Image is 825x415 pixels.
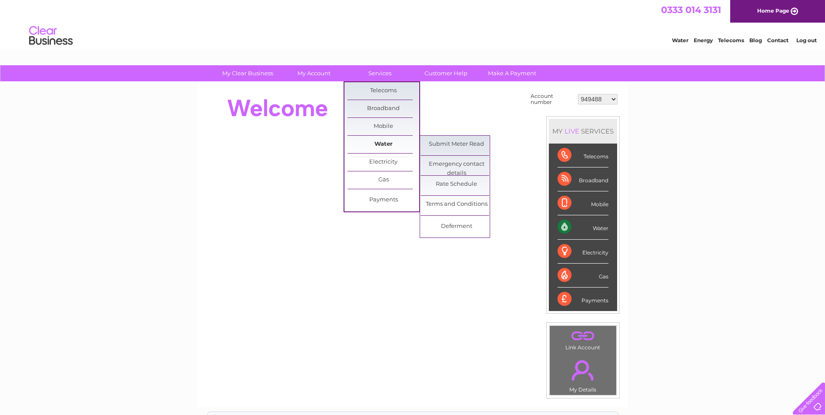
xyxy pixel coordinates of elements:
[347,154,419,171] a: Electricity
[558,191,608,215] div: Mobile
[558,144,608,167] div: Telecoms
[767,37,788,44] a: Contact
[421,156,492,173] a: Emergency contact details
[661,4,721,15] a: 0333 014 3131
[476,65,548,81] a: Make A Payment
[421,136,492,153] a: Submit Meter Read
[347,118,419,135] a: Mobile
[558,288,608,311] div: Payments
[344,65,416,81] a: Services
[694,37,713,44] a: Energy
[558,264,608,288] div: Gas
[347,191,419,209] a: Payments
[410,65,482,81] a: Customer Help
[207,5,618,42] div: Clear Business is a trading name of Verastar Limited (registered in [GEOGRAPHIC_DATA] No. 3667643...
[421,176,492,193] a: Rate Schedule
[549,325,617,353] td: Link Account
[672,37,688,44] a: Water
[278,65,350,81] a: My Account
[549,353,617,395] td: My Details
[552,355,614,385] a: .
[347,136,419,153] a: Water
[718,37,744,44] a: Telecoms
[558,215,608,239] div: Water
[749,37,762,44] a: Blog
[347,82,419,100] a: Telecoms
[558,167,608,191] div: Broadband
[552,328,614,343] a: .
[558,240,608,264] div: Electricity
[421,196,492,213] a: Terms and Conditions
[796,37,817,44] a: Log out
[549,119,617,144] div: MY SERVICES
[528,91,576,107] td: Account number
[347,100,419,117] a: Broadband
[212,65,284,81] a: My Clear Business
[29,23,73,49] img: logo.png
[563,127,581,135] div: LIVE
[347,171,419,189] a: Gas
[421,218,492,235] a: Deferment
